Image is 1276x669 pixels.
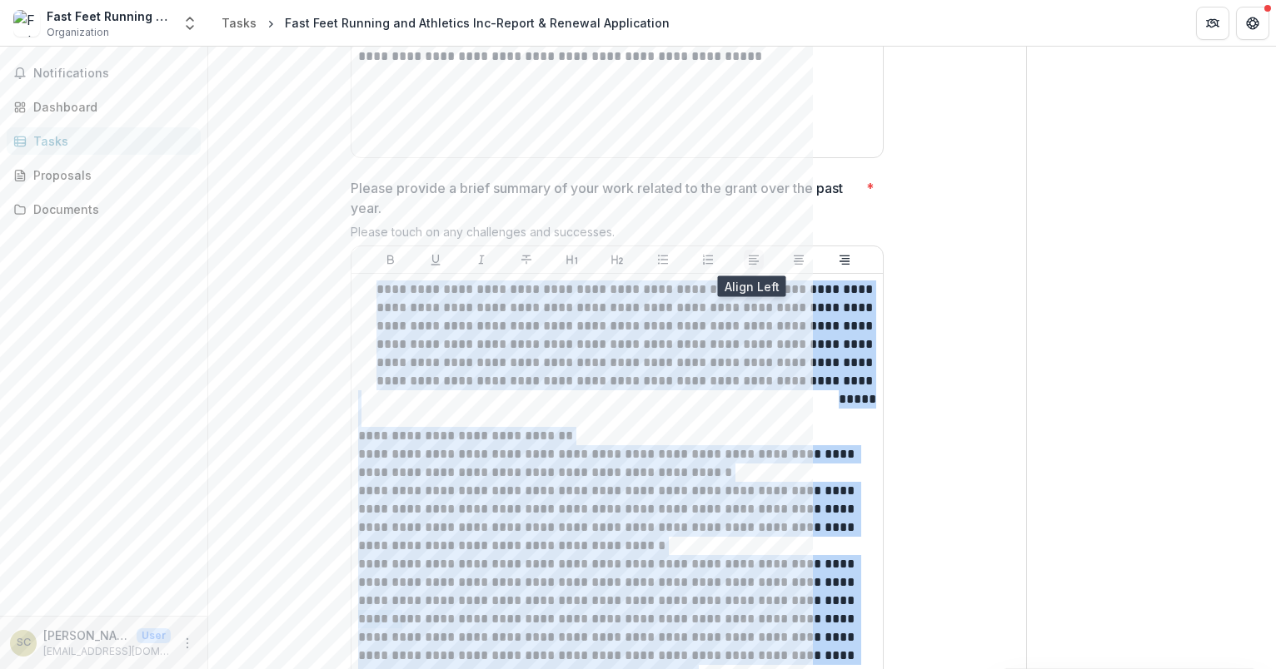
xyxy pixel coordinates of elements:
button: Open entity switcher [178,7,202,40]
div: Fast Feet Running and Athletics Inc [47,7,172,25]
span: Organization [47,25,109,40]
button: Underline [426,250,446,270]
div: Tasks [222,14,257,32]
button: Get Help [1236,7,1269,40]
a: Documents [7,196,201,223]
button: Bullet List [653,250,673,270]
button: Align Left [744,250,764,270]
div: Tasks [33,132,187,150]
div: Dashboard [33,98,187,116]
a: Dashboard [7,93,201,121]
button: Align Right [835,250,855,270]
a: Proposals [7,161,201,189]
a: Tasks [215,11,263,35]
p: [EMAIL_ADDRESS][DOMAIN_NAME] [43,644,171,659]
button: Partners [1196,7,1229,40]
div: Please touch on any challenges and successes. [351,225,884,245]
p: Please provide a brief summary of your work related to the grant over the past year. [351,178,860,218]
div: Documents [33,201,187,218]
div: Suzie Clinchy [17,637,31,648]
button: More [177,633,197,653]
button: Align Center [789,250,809,270]
p: [PERSON_NAME] [43,627,130,644]
button: Bold [381,250,401,270]
button: Notifications [7,60,201,87]
button: Strike [516,250,536,270]
p: User [137,628,171,643]
a: Tasks [7,127,201,155]
nav: breadcrumb [215,11,676,35]
img: Fast Feet Running and Athletics Inc [13,10,40,37]
button: Heading 2 [607,250,627,270]
div: Fast Feet Running and Athletics Inc-Report & Renewal Application [285,14,670,32]
div: Proposals [33,166,187,184]
button: Heading 1 [562,250,582,270]
button: Italicize [471,250,491,270]
button: Ordered List [698,250,718,270]
span: Notifications [33,67,194,81]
